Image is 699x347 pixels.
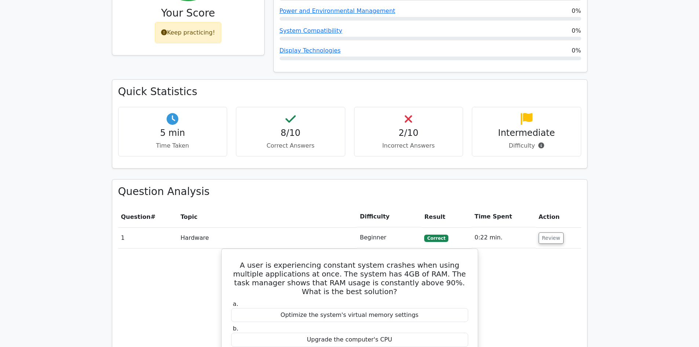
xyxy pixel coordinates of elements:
h5: A user is experiencing constant system crashes when using multiple applications at once. The syst... [230,261,469,296]
th: Difficulty [357,206,422,227]
th: Time Spent [472,206,535,227]
td: Hardware [178,227,357,248]
span: b. [233,325,239,332]
span: Correct [424,235,448,242]
span: 0% [572,46,581,55]
p: Correct Answers [242,141,339,150]
a: System Compatibility [280,27,342,34]
td: 0:22 min. [472,227,535,248]
h3: Quick Statistics [118,86,581,98]
td: Beginner [357,227,422,248]
h3: Question Analysis [118,185,581,198]
p: Incorrect Answers [360,141,457,150]
th: Topic [178,206,357,227]
a: Power and Environmental Management [280,7,396,14]
p: Time Taken [124,141,221,150]
span: a. [233,300,239,307]
span: 0% [572,26,581,35]
span: Question [121,213,151,220]
span: 0% [572,7,581,15]
th: Action [536,206,581,227]
th: Result [421,206,472,227]
a: Display Technologies [280,47,341,54]
h4: 8/10 [242,128,339,138]
h4: Intermediate [478,128,575,138]
h4: 2/10 [360,128,457,138]
th: # [118,206,178,227]
div: Optimize the system's virtual memory settings [231,308,468,322]
td: 1 [118,227,178,248]
div: Upgrade the computer's CPU [231,333,468,347]
h3: Your Score [118,7,258,19]
button: Review [539,232,564,244]
p: Difficulty [478,141,575,150]
div: Keep practicing! [155,22,221,43]
h4: 5 min [124,128,221,138]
